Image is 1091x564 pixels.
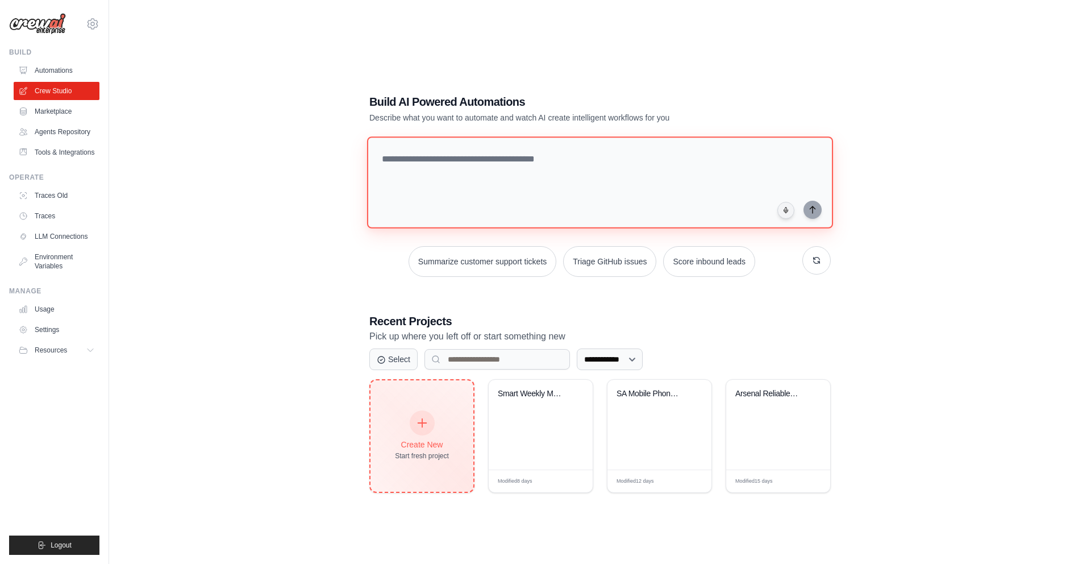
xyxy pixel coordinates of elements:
[14,300,99,318] a: Usage
[1034,509,1091,564] iframe: Chat Widget
[617,478,654,486] span: Modified 12 days
[777,202,794,219] button: Click to speak your automation idea
[14,227,99,246] a: LLM Connections
[51,541,72,550] span: Logout
[14,248,99,275] a: Environment Variables
[735,389,804,399] div: Arsenal Reliable Season Tracker
[409,246,556,277] button: Summarize customer support tickets
[14,82,99,100] a: Crew Studio
[9,48,99,57] div: Build
[803,477,813,486] span: Edit
[14,61,99,80] a: Automations
[14,143,99,161] a: Tools & Integrations
[14,207,99,225] a: Traces
[9,13,66,35] img: Logo
[498,389,567,399] div: Smart Weekly Meal Planner
[617,389,685,399] div: SA Mobile Phone Price Comparator
[663,246,755,277] button: Score inbound leads
[395,451,449,461] div: Start fresh project
[14,123,99,141] a: Agents Repository
[395,439,449,450] div: Create New
[14,102,99,121] a: Marketplace
[369,112,751,123] p: Describe what you want to automate and watch AI create intelligent workflows for you
[369,313,831,329] h3: Recent Projects
[802,246,831,275] button: Get new suggestions
[369,94,751,110] h1: Build AI Powered Automations
[9,536,99,555] button: Logout
[369,329,831,344] p: Pick up where you left off or start something new
[9,173,99,182] div: Operate
[14,186,99,205] a: Traces Old
[735,478,773,486] span: Modified 15 days
[369,349,418,370] button: Select
[685,477,694,486] span: Edit
[563,246,656,277] button: Triage GitHub issues
[35,346,67,355] span: Resources
[14,341,99,359] button: Resources
[498,478,532,486] span: Modified 8 days
[9,287,99,296] div: Manage
[14,321,99,339] a: Settings
[566,477,576,486] span: Edit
